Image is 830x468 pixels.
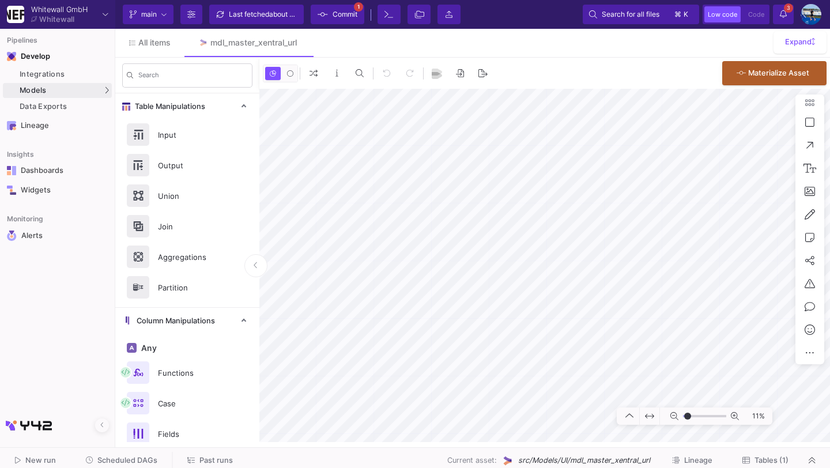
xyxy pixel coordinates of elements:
[199,456,233,465] span: Past runs
[20,102,109,111] div: Data Exports
[115,211,259,241] button: Join
[684,7,688,21] span: k
[20,86,47,95] span: Models
[745,6,768,22] button: Code
[132,316,215,326] span: Column Manipulations
[115,308,259,334] mat-expansion-panel-header: Column Manipulations
[333,6,357,23] span: Commit
[115,357,259,388] button: Functions
[671,7,693,21] button: ⌘k
[7,231,17,241] img: Navigation icon
[115,388,259,418] button: Case
[115,272,259,303] button: Partition
[3,47,112,66] mat-expansion-panel-header: Navigation iconDevelop
[97,456,157,465] span: Scheduled DAGs
[3,67,112,82] a: Integrations
[151,218,231,235] div: Join
[501,455,514,467] img: UI Model
[115,150,259,180] button: Output
[151,187,231,205] div: Union
[518,455,650,466] span: src/Models/UI/mdl_master_xentral_url
[801,4,821,25] img: AEdFTp4_RXFoBzJxSaYPMZp7Iyigz82078j9C0hFtL5t=s96-c
[130,102,205,111] span: Table Manipulations
[115,180,259,211] button: Union
[151,425,231,443] div: Fields
[3,226,112,246] a: Navigation iconAlerts
[269,10,327,18] span: about 7 hours ago
[151,395,231,412] div: Case
[151,248,231,266] div: Aggregations
[151,126,231,144] div: Input
[3,161,112,180] a: Navigation iconDashboards
[229,6,298,23] div: Last fetched
[7,186,16,195] img: Navigation icon
[583,5,699,24] button: Search for all files⌘k
[123,5,173,24] button: main
[784,3,793,13] span: 3
[748,69,809,77] span: Materialize Asset
[3,181,112,199] a: Navigation iconWidgets
[151,279,231,296] div: Partition
[7,6,24,23] img: YZ4Yr8zUCx6JYM5gIgaTIQYeTXdcwQjnYC8iZtTV.png
[139,344,157,353] span: Any
[3,116,112,135] a: Navigation iconLineage
[744,406,769,427] span: 11%
[115,418,259,449] button: Fields
[3,99,112,114] a: Data Exports
[39,16,74,23] div: Whitewall
[722,61,827,85] button: Materialize Asset
[115,119,259,307] div: Table Manipulations
[447,455,497,466] span: Current asset:
[21,166,96,175] div: Dashboards
[209,5,304,24] button: Last fetchedabout 7 hours ago
[21,52,38,61] div: Develop
[138,38,171,47] span: All items
[21,231,96,241] div: Alerts
[7,121,16,130] img: Navigation icon
[115,119,259,150] button: Input
[151,364,231,382] div: Functions
[7,52,16,61] img: Navigation icon
[748,10,764,18] span: Code
[31,6,88,13] div: Whitewall GmbH
[115,241,259,272] button: Aggregations
[210,38,297,47] div: mdl_master_xentral_url
[7,166,16,175] img: Navigation icon
[21,186,96,195] div: Widgets
[141,6,157,23] span: main
[674,7,681,21] span: ⌘
[773,5,794,24] button: 3
[20,70,109,79] div: Integrations
[602,6,659,23] span: Search for all files
[115,93,259,119] mat-expansion-panel-header: Table Manipulations
[138,73,248,81] input: Search
[708,10,737,18] span: Low code
[311,5,364,24] button: Commit
[684,456,712,465] span: Lineage
[198,38,208,48] img: Tab icon
[25,456,56,465] span: New run
[704,6,741,22] button: Low code
[21,121,96,130] div: Lineage
[754,456,788,465] span: Tables (1)
[151,157,231,174] div: Output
